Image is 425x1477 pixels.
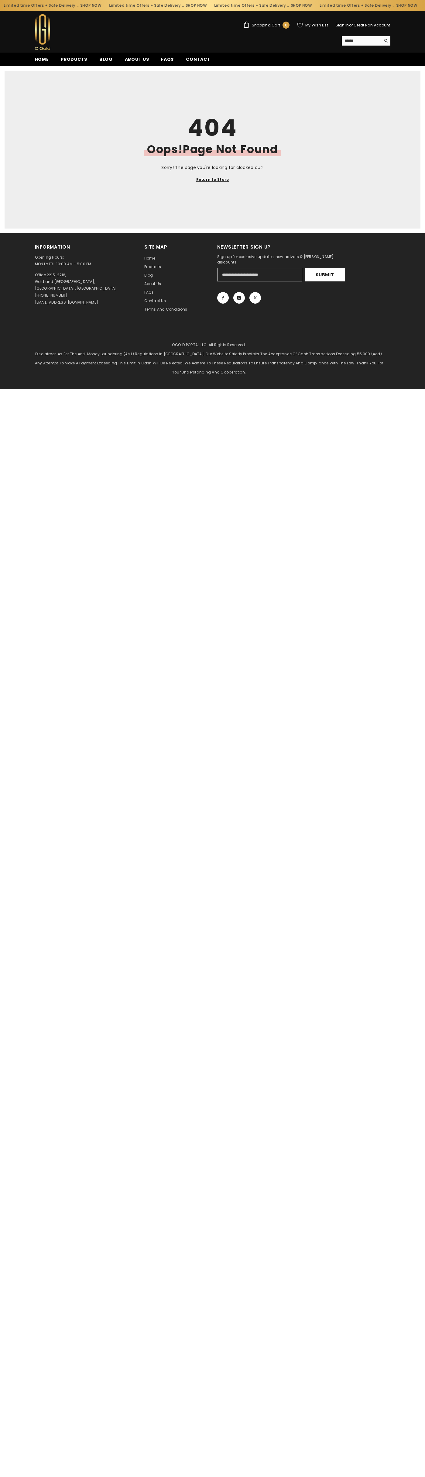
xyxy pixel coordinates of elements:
a: SHOP NOW [79,2,100,9]
p: [PHONE_NUMBER] [35,292,67,299]
span: Products [144,264,161,269]
a: SHOP NOW [395,2,416,9]
a: Contact us [144,297,166,305]
p: Sorry! The page you're looking for clocked out! [108,164,317,171]
a: SHOP NOW [184,2,205,9]
a: FAQs [155,56,180,66]
a: Sign In [336,22,349,28]
a: Shopping Cart [243,22,290,29]
span: Contact us [144,298,166,303]
p: Opening Hours: MON to FRI: 10:00 AM - 5:00 PM [35,254,135,267]
a: Home [29,56,55,66]
span: About us [125,56,149,62]
div: Limited time Offers + Safe Delivery .. [314,1,420,10]
img: Ogold Shop [35,14,50,50]
div: Limited time Offers + Safe Delivery .. [104,1,209,10]
a: About us [119,56,155,66]
a: FAQs [144,288,154,297]
a: Home [144,254,156,263]
h2: Oops!Page Not Found [144,144,281,155]
summary: Search [342,36,390,46]
a: Blog [93,56,119,66]
h2: Newsletter Sign Up [217,244,354,250]
a: Blog [144,271,153,280]
a: SHOP NOW [290,2,311,9]
h1: 404 [108,116,317,139]
a: Products [144,263,161,271]
a: My Wish List [297,22,328,28]
span: Home [144,256,156,261]
a: Products [55,56,93,66]
span: My Wish List [305,23,328,27]
span: Blog [99,56,113,62]
span: 0 [285,22,287,29]
p: Office 2215-2216, Gold and [GEOGRAPHIC_DATA], [GEOGRAPHIC_DATA], [GEOGRAPHIC_DATA] [35,272,117,292]
a: Terms and Conditions [144,305,187,314]
span: About us [144,281,161,286]
a: Create an Account [354,22,390,28]
a: Contact [180,56,216,66]
span: Contact [186,56,210,62]
div: Limited time Offers + Safe Delivery .. [209,1,315,10]
span: Blog [144,273,153,278]
span: or [349,22,353,28]
button: Submit [305,268,345,281]
span: Shopping Cart [252,23,280,27]
button: Search [381,36,390,45]
h2: Information [35,244,135,250]
a: Return to Store [196,176,229,183]
p: OGOLD PORTAL LLC. All Rights Reserved. Disclaimer: As per the Anti-Money Laundering (AML) regulat... [35,340,383,377]
a: About us [144,280,161,288]
p: [EMAIL_ADDRESS][DOMAIN_NAME] [35,299,98,306]
span: Terms and Conditions [144,307,187,312]
p: Sign up for exclusive updates, new arrivals & [PERSON_NAME] discounts [217,254,354,265]
span: FAQs [144,290,154,295]
span: FAQs [161,56,174,62]
h2: Site Map [144,244,208,250]
span: Products [61,56,87,62]
span: Home [35,56,49,62]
